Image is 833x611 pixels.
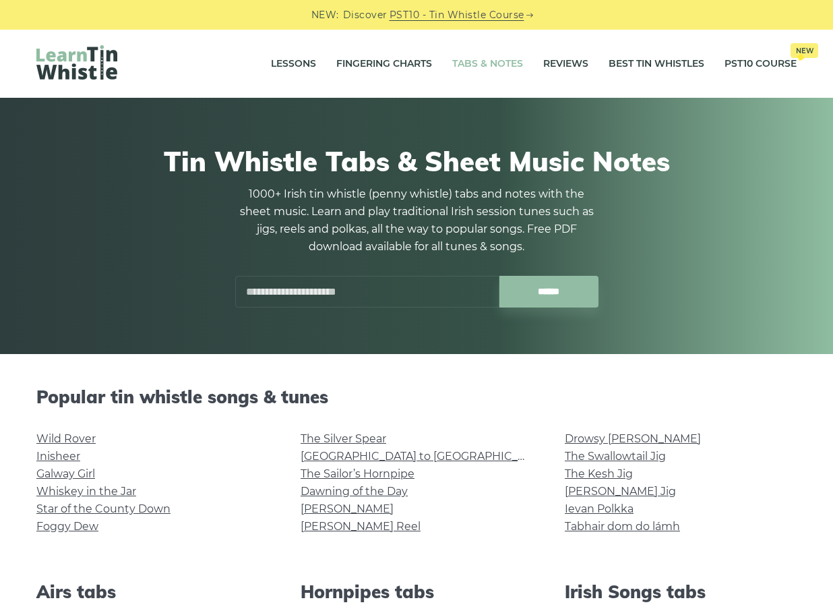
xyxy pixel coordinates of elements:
[565,450,666,463] a: The Swallowtail Jig
[724,47,797,81] a: PST10 CourseNew
[39,145,794,177] h1: Tin Whistle Tabs & Sheet Music Notes
[301,432,386,445] a: The Silver Spear
[301,467,414,480] a: The Sailor’s Hornpipe
[609,47,704,81] a: Best Tin Whistles
[36,450,80,463] a: Inisheer
[336,47,432,81] a: Fingering Charts
[791,43,818,58] span: New
[36,502,171,515] a: Star of the County Down
[36,581,268,602] h2: Airs tabs
[36,432,96,445] a: Wild Rover
[543,47,588,81] a: Reviews
[565,520,680,533] a: Tabhair dom do lámh
[565,485,676,498] a: [PERSON_NAME] Jig
[301,450,549,463] a: [GEOGRAPHIC_DATA] to [GEOGRAPHIC_DATA]
[301,581,532,602] h2: Hornpipes tabs
[565,467,633,480] a: The Kesh Jig
[301,502,394,515] a: [PERSON_NAME]
[235,185,598,256] p: 1000+ Irish tin whistle (penny whistle) tabs and notes with the sheet music. Learn and play tradi...
[452,47,523,81] a: Tabs & Notes
[36,467,95,480] a: Galway Girl
[36,520,98,533] a: Foggy Dew
[271,47,316,81] a: Lessons
[301,485,408,498] a: Dawning of the Day
[565,502,634,515] a: Ievan Polkka
[36,485,136,498] a: Whiskey in the Jar
[36,45,117,80] img: LearnTinWhistle.com
[36,386,797,407] h2: Popular tin whistle songs & tunes
[565,432,701,445] a: Drowsy [PERSON_NAME]
[565,581,797,602] h2: Irish Songs tabs
[301,520,421,533] a: [PERSON_NAME] Reel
